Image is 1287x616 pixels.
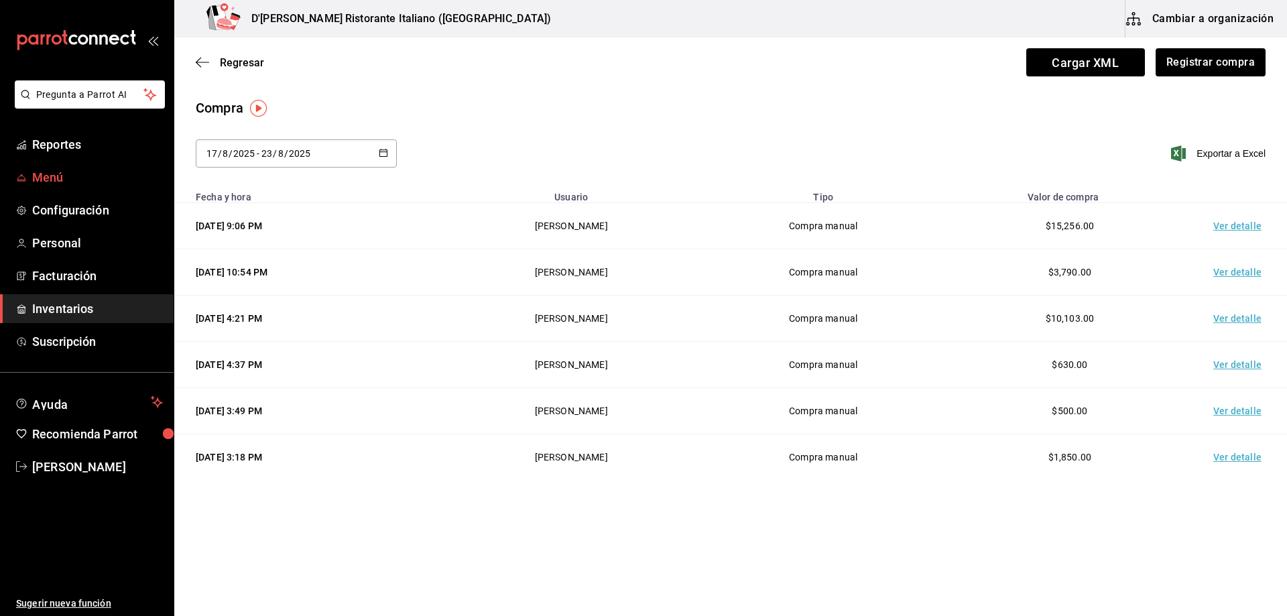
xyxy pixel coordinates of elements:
[241,11,551,27] h3: D'[PERSON_NAME] Ristorante Italiano ([GEOGRAPHIC_DATA])
[32,458,163,476] span: [PERSON_NAME]
[1193,342,1287,388] td: Ver detalle
[32,332,163,351] span: Suscripción
[1174,145,1266,162] button: Exportar a Excel
[700,434,946,481] td: Compra manual
[278,148,284,159] input: Month
[32,135,163,153] span: Reportes
[700,203,946,249] td: Compra manual
[196,219,426,233] div: [DATE] 9:06 PM
[1156,48,1266,76] button: Registrar compra
[700,388,946,434] td: Compra manual
[32,234,163,252] span: Personal
[174,184,442,203] th: Fecha y hora
[288,148,311,159] input: Year
[1193,296,1287,342] td: Ver detalle
[1046,313,1095,324] span: $10,103.00
[32,201,163,219] span: Configuración
[32,300,163,318] span: Inventarios
[946,184,1193,203] th: Valor de compra
[1193,434,1287,481] td: Ver detalle
[196,404,426,418] div: [DATE] 3:49 PM
[1193,249,1287,296] td: Ver detalle
[32,425,163,443] span: Recomienda Parrot
[284,148,288,159] span: /
[442,434,700,481] td: [PERSON_NAME]
[1048,267,1091,278] span: $3,790.00
[196,312,426,325] div: [DATE] 4:21 PM
[32,394,145,410] span: Ayuda
[700,249,946,296] td: Compra manual
[15,80,165,109] button: Pregunta a Parrot AI
[196,265,426,279] div: [DATE] 10:54 PM
[196,450,426,464] div: [DATE] 3:18 PM
[16,597,163,611] span: Sugerir nueva función
[220,56,264,69] span: Regresar
[222,148,229,159] input: Month
[257,148,259,159] span: -
[196,56,264,69] button: Regresar
[700,184,946,203] th: Tipo
[206,148,218,159] input: Day
[32,267,163,285] span: Facturación
[196,358,426,371] div: [DATE] 4:37 PM
[273,148,277,159] span: /
[233,148,255,159] input: Year
[1193,203,1287,249] td: Ver detalle
[442,296,700,342] td: [PERSON_NAME]
[1048,452,1091,463] span: $1,850.00
[1026,48,1145,76] span: Cargar XML
[442,203,700,249] td: [PERSON_NAME]
[36,88,144,102] span: Pregunta a Parrot AI
[196,98,243,118] div: Compra
[442,249,700,296] td: [PERSON_NAME]
[700,342,946,388] td: Compra manual
[700,296,946,342] td: Compra manual
[442,388,700,434] td: [PERSON_NAME]
[261,148,273,159] input: Day
[1052,359,1087,370] span: $630.00
[1052,406,1087,416] span: $500.00
[147,35,158,46] button: open_drawer_menu
[250,100,267,117] img: Tooltip marker
[442,184,700,203] th: Usuario
[229,148,233,159] span: /
[32,168,163,186] span: Menú
[442,342,700,388] td: [PERSON_NAME]
[1193,388,1287,434] td: Ver detalle
[9,97,165,111] a: Pregunta a Parrot AI
[218,148,222,159] span: /
[1046,221,1095,231] span: $15,256.00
